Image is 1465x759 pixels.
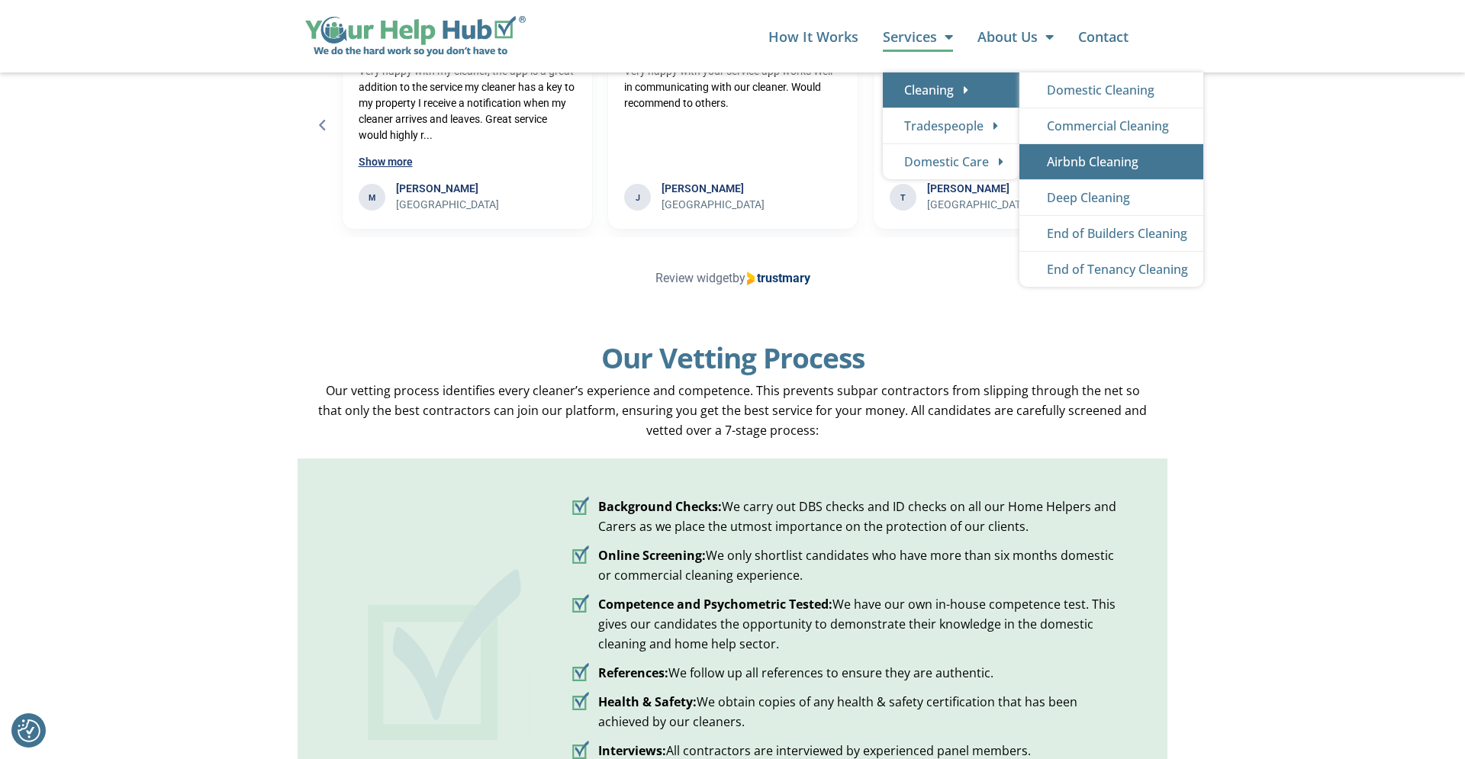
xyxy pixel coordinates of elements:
[594,545,1129,585] span: We only shortlist candidates who have more than six months domestic or commercial cleaning experi...
[359,156,413,168] a: Show more
[598,664,668,681] b: References:
[313,381,1152,440] p: Our vetting process identifies every cleaner’s experience and competence. This prevents subpar co...
[662,181,842,197] b: [PERSON_NAME]
[883,72,1019,179] ul: Services
[624,63,842,111] div: Very happy with your service app works Well in communicating with our cleaner. Would recommend to...
[598,742,666,759] b: Interviews:
[594,692,1129,732] span: We obtain copies of any health & safety certification that has been achieved by our cleaners.
[1019,72,1203,108] a: Domestic Cleaning
[594,497,1129,536] span: We carry out DBS checks and ID checks on all our Home Helpers and Carers as we place the utmost i...
[1019,216,1203,251] a: End of Builders Cleaning
[396,181,576,197] b: [PERSON_NAME]
[662,197,842,213] span: [GEOGRAPHIC_DATA]
[598,547,706,564] b: Online Screening:
[883,72,1019,108] a: Cleaning
[1019,144,1203,179] a: Airbnb Cleaning
[594,663,993,683] span: We follow up all references to ensure they are authentic.
[927,181,1107,197] b: [PERSON_NAME]
[594,594,1129,654] span: We have our own in-house competence test. This gives our candidates the opportunity to demonstrat...
[598,498,722,515] b: Background Checks:
[396,197,576,213] span: [GEOGRAPHIC_DATA]
[18,719,40,742] button: Consent Preferences
[883,108,1019,143] a: Tradespeople
[655,271,732,285] a: Review widget
[298,343,1167,373] h2: Our Vetting Process
[305,16,526,57] img: Your Help Hub Wide Logo
[598,596,832,613] b: Competence and Psychometric Tested:
[977,21,1054,52] a: About Us
[359,63,576,143] div: Very happy with my cleaner, the app is a great addition to the service my cleaner has a key to my...
[369,193,375,203] text: M
[655,269,810,288] span: by
[1019,180,1203,215] a: Deep Cleaning
[883,144,1019,179] a: Domestic Care
[883,21,953,52] a: Services
[1019,72,1203,287] ul: Cleaning
[768,21,858,52] a: How It Works
[1019,252,1203,287] a: End of Tenancy Cleaning
[747,269,810,288] span: Trustmary
[1078,21,1129,52] a: Contact
[18,719,40,742] img: Revisit consent button
[900,193,906,203] text: T
[927,197,1107,213] span: [GEOGRAPHIC_DATA]
[598,693,697,710] b: Health & Safety:
[635,193,639,203] text: J
[1019,108,1203,143] a: Commercial Cleaning
[353,553,530,754] img: Home - Cleaners Loughborough Leicester Your Help Hub 1
[541,21,1129,52] nav: Menu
